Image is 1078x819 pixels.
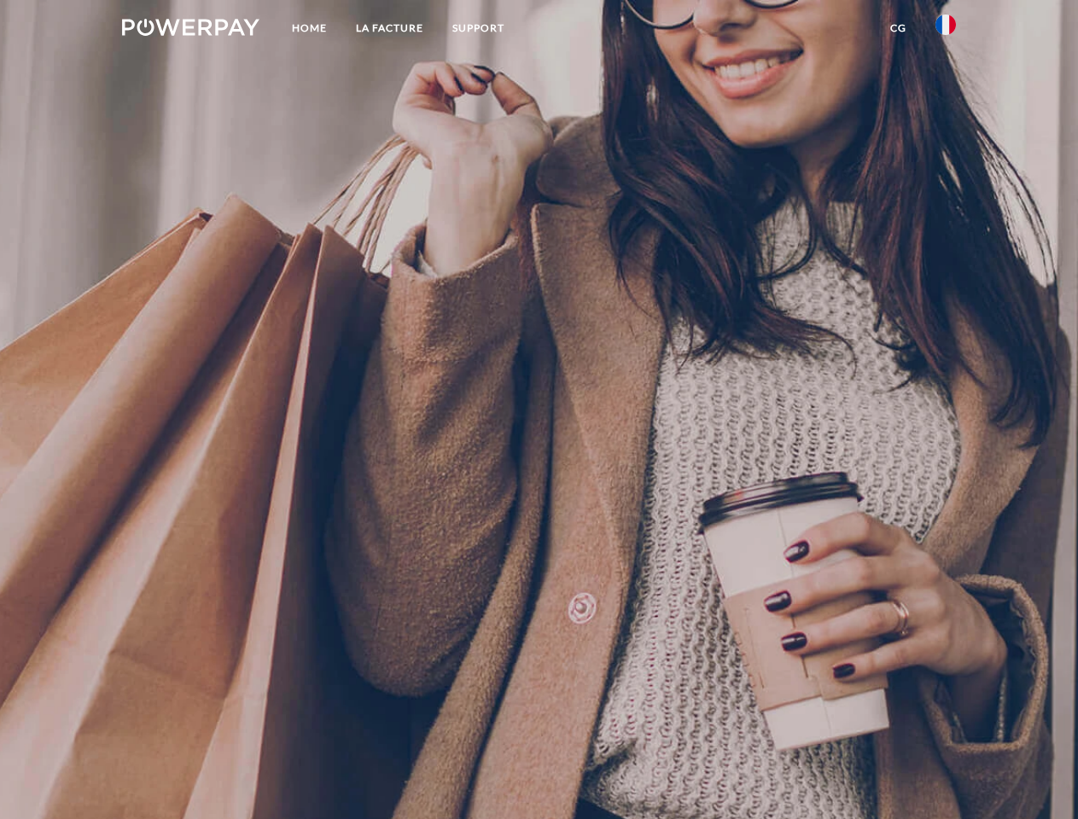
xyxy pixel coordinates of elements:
[341,13,438,44] a: LA FACTURE
[122,19,259,36] img: logo-powerpay-white.svg
[438,13,519,44] a: Support
[935,15,956,35] img: fr
[277,13,341,44] a: Home
[876,13,921,44] a: CG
